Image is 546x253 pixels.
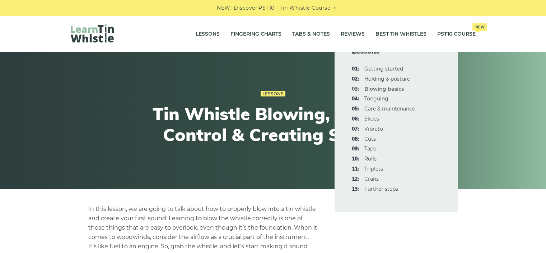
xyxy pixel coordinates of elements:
[230,25,281,43] a: Fingering Charts
[352,75,359,83] span: 02:
[292,25,330,43] a: Tabs & Notes
[364,86,404,92] strong: Blowing basics
[352,155,359,163] span: 10:
[364,145,376,152] a: 09:Taps
[352,115,359,123] span: 06:
[352,125,359,134] span: 07:
[437,25,476,43] a: PST10 CourseNew
[364,95,388,102] a: 04:Tonguing
[352,105,359,113] span: 05:
[364,65,403,72] a: 01:Getting started
[352,185,359,194] span: 13:
[375,25,426,43] a: Best Tin Whistles
[352,165,359,173] span: 11:
[364,166,383,172] a: 11:Triplets
[352,145,359,153] span: 09:
[364,105,415,112] a: 05:Care & maintenance
[196,25,220,43] a: Lessons
[341,25,365,43] a: Reviews
[71,24,114,42] img: LearnTinWhistle.com
[352,65,359,73] span: 01:
[352,85,359,94] span: 03:
[352,95,359,103] span: 04:
[364,186,398,192] a: 13:Further steps
[364,76,410,82] a: 02:Holding & posture
[472,23,487,31] span: New
[261,91,285,97] a: Lessons
[352,175,359,184] span: 12:
[364,176,379,182] a: 12:Crans
[141,104,405,145] h1: Tin Whistle Blowing, Breath Control & Creating Sound
[364,136,376,142] a: 08:Cuts
[364,126,383,132] a: 07:Vibrato
[364,155,377,162] a: 10:Rolls
[352,135,359,144] span: 08:
[364,116,379,122] a: 06:Slides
